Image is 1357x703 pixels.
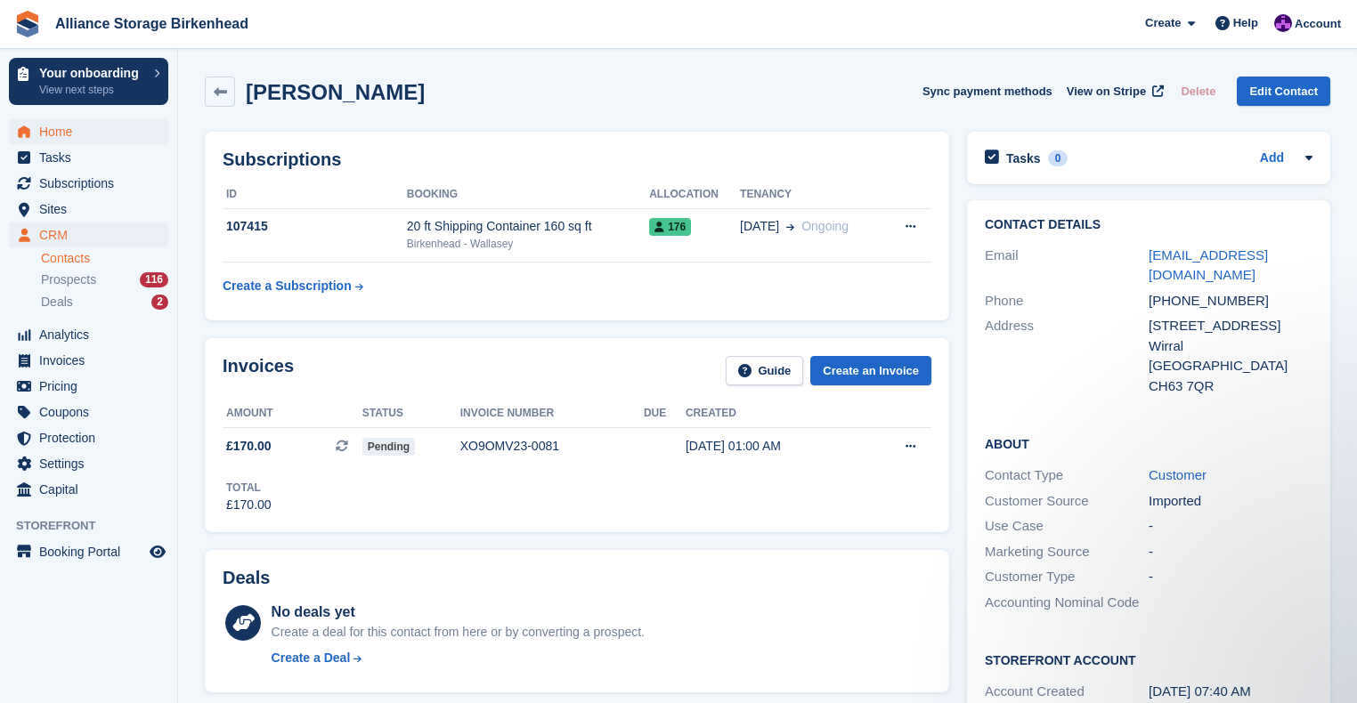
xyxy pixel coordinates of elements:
[362,438,415,456] span: Pending
[39,145,146,170] span: Tasks
[985,650,1312,668] h2: Storefront Account
[41,294,73,311] span: Deals
[39,539,146,564] span: Booking Portal
[39,119,146,144] span: Home
[985,246,1149,286] div: Email
[9,322,168,347] a: menu
[9,425,168,450] a: menu
[1295,15,1341,33] span: Account
[39,171,146,196] span: Subscriptions
[460,400,644,428] th: Invoice number
[272,623,645,642] div: Create a deal for this contact from here or by converting a prospect.
[1174,77,1223,106] button: Delete
[272,649,351,667] div: Create a Deal
[1149,491,1312,512] div: Imported
[644,400,686,428] th: Due
[39,67,145,79] p: Your onboarding
[1060,77,1167,106] a: View on Stripe
[985,465,1149,486] div: Contact Type
[9,58,168,105] a: Your onboarding View next steps
[1149,356,1312,376] div: [GEOGRAPHIC_DATA]
[985,316,1149,396] div: Address
[39,400,146,424] span: Coupons
[151,295,168,310] div: 2
[985,516,1149,537] div: Use Case
[39,374,146,399] span: Pricing
[9,539,168,564] a: menu
[407,181,649,209] th: Booking
[726,356,804,385] a: Guide
[9,477,168,502] a: menu
[41,271,168,289] a: Prospects 116
[686,437,862,456] div: [DATE] 01:00 AM
[223,356,294,385] h2: Invoices
[14,11,41,37] img: stora-icon-8386f47178a22dfd0bd8f6a31ec36ba5ce8667c1dd55bd0f319d3a0aa187defe.svg
[9,222,168,247] a: menu
[740,217,779,236] span: [DATE]
[39,222,146,247] span: CRM
[48,9,256,38] a: Alliance Storage Birkenhead
[407,236,649,252] div: Birkenhead - Wallasey
[985,567,1149,587] div: Customer Type
[9,348,168,373] a: menu
[39,425,146,450] span: Protection
[9,451,168,476] a: menu
[649,218,691,236] span: 176
[1149,467,1207,482] a: Customer
[1149,291,1312,311] div: [PHONE_NUMBER]
[1048,150,1069,166] div: 0
[649,181,740,209] th: Allocation
[226,437,272,456] span: £170.00
[223,181,407,209] th: ID
[801,219,849,233] span: Ongoing
[686,400,862,428] th: Created
[1149,376,1312,397] div: CH63 7QR
[39,322,146,347] span: Analytics
[810,356,931,385] a: Create an Invoice
[1149,516,1312,537] div: -
[985,291,1149,311] div: Phone
[140,272,168,287] div: 116
[9,171,168,196] a: menu
[9,119,168,144] a: menu
[9,145,168,170] a: menu
[1149,316,1312,336] div: [STREET_ADDRESS]
[223,568,270,588] h2: Deals
[223,400,362,428] th: Amount
[985,542,1149,562] div: Marketing Source
[1067,83,1146,101] span: View on Stripe
[223,217,407,236] div: 107415
[39,477,146,502] span: Capital
[147,541,168,562] a: Preview store
[41,271,96,288] span: Prospects
[223,149,931,170] h2: Subscriptions
[16,517,177,535] span: Storefront
[985,218,1312,232] h2: Contact Details
[39,451,146,476] span: Settings
[272,602,645,623] div: No deals yet
[223,270,363,303] a: Create a Subscription
[1145,14,1181,32] span: Create
[985,434,1312,452] h2: About
[9,400,168,424] a: menu
[1149,247,1268,283] a: [EMAIL_ADDRESS][DOMAIN_NAME]
[1149,567,1312,587] div: -
[985,593,1149,613] div: Accounting Nominal Code
[1233,14,1258,32] span: Help
[39,348,146,373] span: Invoices
[39,197,146,222] span: Sites
[1149,682,1312,702] div: [DATE] 07:40 AM
[407,217,649,236] div: 20 ft Shipping Container 160 sq ft
[985,491,1149,512] div: Customer Source
[223,277,352,295] div: Create a Subscription
[1260,149,1284,169] a: Add
[1006,150,1041,166] h2: Tasks
[1274,14,1292,32] img: Romilly Norton
[39,82,145,98] p: View next steps
[41,250,168,267] a: Contacts
[9,197,168,222] a: menu
[246,80,425,104] h2: [PERSON_NAME]
[1237,77,1330,106] a: Edit Contact
[9,374,168,399] a: menu
[922,77,1052,106] button: Sync payment methods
